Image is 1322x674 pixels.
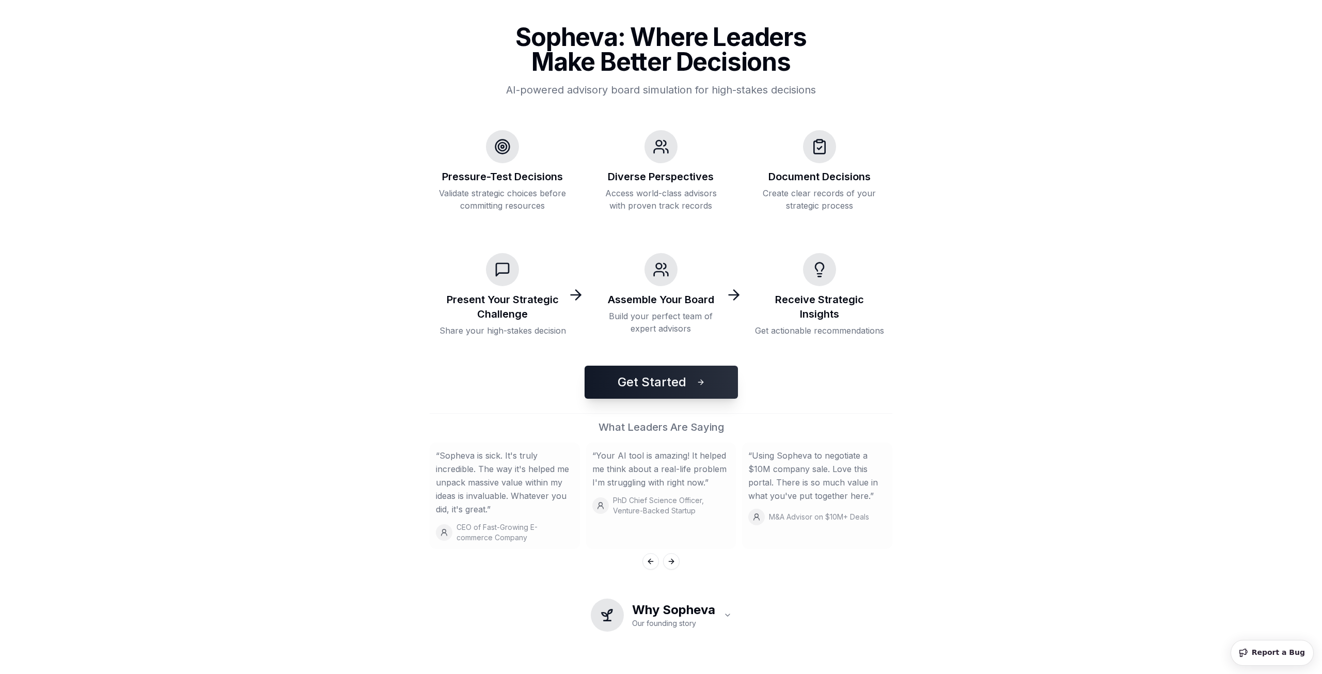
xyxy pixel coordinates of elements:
[430,420,892,434] h2: What Leaders Are Saying
[632,602,715,618] h2: Why Sopheva
[591,594,732,640] button: Why SophevaOur founding story
[596,187,726,212] p: Access world-class advisors with proven track records
[769,512,869,522] p: M&A Advisor on $10M+ Deals
[632,618,715,629] p: Our founding story
[436,449,574,516] blockquote: “ Sopheva is sick. It's truly incredible. The way it's helped me unpack massive value within my i...
[596,310,726,335] p: Build your perfect team of expert advisors
[608,169,714,184] h3: Diverse Perspectives
[438,187,568,212] p: Validate strategic choices before committing resources
[487,25,835,74] h1: Sopheva: Where Leaders Make Better Decisions
[439,324,566,337] p: Share your high-stakes decision
[754,292,884,321] h3: Receive Strategic Insights
[592,449,730,489] blockquote: “ Your AI tool is amazing! It helped me think about a real-life problem I'm struggling with right...
[613,495,730,516] p: PhD Chief Science Officer, Venture-Backed Startup
[608,292,714,307] h3: Assemble Your Board
[457,522,574,543] p: CEO of Fast-Growing E-commerce Company
[585,366,738,399] button: Get Started
[442,169,563,184] h3: Pressure-Test Decisions
[768,169,871,184] h3: Document Decisions
[754,187,884,212] p: Create clear records of your strategic process
[748,449,886,503] blockquote: “ Using Sopheva to negotiate a $10M company sale. Love this portal. There is so much value in wha...
[438,292,568,321] h3: Present Your Strategic Challenge
[755,324,884,337] p: Get actionable recommendations
[487,83,835,97] p: AI-powered advisory board simulation for high-stakes decisions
